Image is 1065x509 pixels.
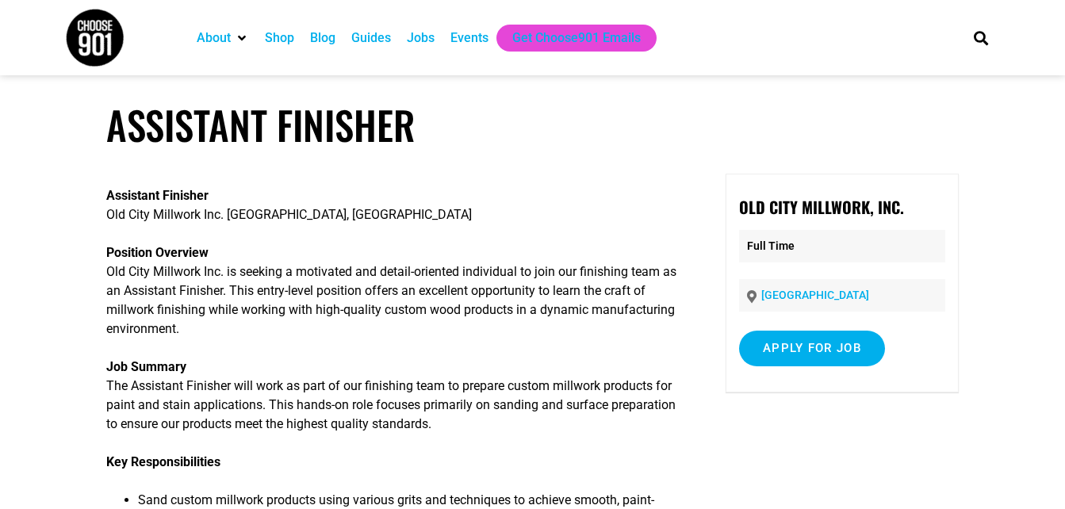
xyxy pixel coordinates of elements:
[106,188,209,203] strong: Assistant Finisher
[967,25,994,51] div: Search
[739,331,885,366] input: Apply for job
[189,25,257,52] div: About
[265,29,294,48] a: Shop
[106,101,958,148] h1: Assistant Finisher
[197,29,231,48] a: About
[106,245,209,260] strong: Position Overview
[407,29,435,48] a: Jobs
[739,195,904,219] strong: Old City Millwork, Inc.
[106,186,683,224] p: Old City Millwork Inc. [GEOGRAPHIC_DATA], [GEOGRAPHIC_DATA]
[106,359,186,374] strong: Job Summary
[106,358,683,434] p: The Assistant Finisher will work as part of our finishing team to prepare custom millwork product...
[310,29,335,48] a: Blog
[351,29,391,48] a: Guides
[189,25,947,52] nav: Main nav
[106,243,683,339] p: Old City Millwork Inc. is seeking a motivated and detail-oriented individual to join our finishin...
[761,289,869,301] a: [GEOGRAPHIC_DATA]
[106,454,220,469] strong: Key Responsibilities
[512,29,641,48] a: Get Choose901 Emails
[739,230,945,262] p: Full Time
[450,29,488,48] a: Events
